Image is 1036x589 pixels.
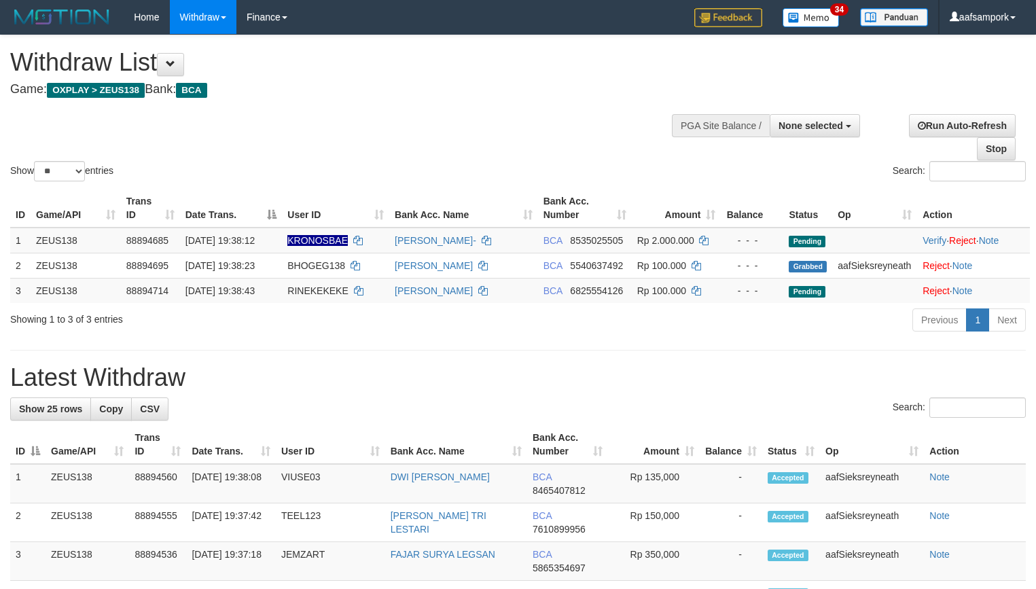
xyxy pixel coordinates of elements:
[10,307,421,326] div: Showing 1 to 3 of 3 entries
[893,161,1026,181] label: Search:
[46,464,129,503] td: ZEUS138
[31,189,121,228] th: Game/API: activate to sort column ascending
[726,234,778,247] div: - - -
[538,189,632,228] th: Bank Acc. Number: activate to sort column ascending
[131,397,168,421] a: CSV
[186,425,276,464] th: Date Trans.: activate to sort column ascending
[608,464,700,503] td: Rp 135,000
[126,260,168,271] span: 88894695
[186,542,276,581] td: [DATE] 19:37:18
[276,503,385,542] td: TEEL123
[832,253,917,278] td: aafSieksreyneath
[608,542,700,581] td: Rp 350,000
[783,189,832,228] th: Status
[543,235,562,246] span: BCA
[929,549,950,560] a: Note
[830,3,849,16] span: 34
[860,8,928,26] img: panduan.png
[395,285,473,296] a: [PERSON_NAME]
[395,235,476,246] a: [PERSON_NAME]-
[10,542,46,581] td: 3
[126,235,168,246] span: 88894685
[176,83,207,98] span: BCA
[395,260,473,271] a: [PERSON_NAME]
[533,510,552,521] span: BCA
[543,260,562,271] span: BCA
[90,397,132,421] a: Copy
[391,510,486,535] a: [PERSON_NAME] TRI LESTARI
[820,464,924,503] td: aafSieksreyneath
[608,425,700,464] th: Amount: activate to sort column ascending
[917,278,1030,303] td: ·
[979,235,999,246] a: Note
[180,189,283,228] th: Date Trans.: activate to sort column descending
[694,8,762,27] img: Feedback.jpg
[533,471,552,482] span: BCA
[46,425,129,464] th: Game/API: activate to sort column ascending
[672,114,770,137] div: PGA Site Balance /
[533,549,552,560] span: BCA
[533,485,586,496] span: Copy 8465407812 to clipboard
[912,308,967,332] a: Previous
[10,278,31,303] td: 3
[779,120,843,131] span: None selected
[129,503,186,542] td: 88894555
[46,503,129,542] td: ZEUS138
[10,397,91,421] a: Show 25 rows
[608,503,700,542] td: Rp 150,000
[952,260,973,271] a: Note
[533,524,586,535] span: Copy 7610899956 to clipboard
[700,464,762,503] td: -
[762,425,820,464] th: Status: activate to sort column ascending
[282,189,389,228] th: User ID: activate to sort column ascending
[770,114,860,137] button: None selected
[917,189,1030,228] th: Action
[10,7,113,27] img: MOTION_logo.png
[99,404,123,414] span: Copy
[893,397,1026,418] label: Search:
[10,464,46,503] td: 1
[570,285,623,296] span: Copy 6825554126 to clipboard
[637,235,694,246] span: Rp 2.000.000
[527,425,608,464] th: Bank Acc. Number: activate to sort column ascending
[31,278,121,303] td: ZEUS138
[129,464,186,503] td: 88894560
[700,542,762,581] td: -
[385,425,527,464] th: Bank Acc. Name: activate to sort column ascending
[276,425,385,464] th: User ID: activate to sort column ascending
[126,285,168,296] span: 88894714
[185,260,255,271] span: [DATE] 19:38:23
[186,464,276,503] td: [DATE] 19:38:08
[140,404,160,414] span: CSV
[186,503,276,542] td: [DATE] 19:37:42
[768,511,808,522] span: Accepted
[185,285,255,296] span: [DATE] 19:38:43
[768,472,808,484] span: Accepted
[276,542,385,581] td: JEMZART
[19,404,82,414] span: Show 25 rows
[820,425,924,464] th: Op: activate to sort column ascending
[949,235,976,246] a: Reject
[783,8,840,27] img: Button%20Memo.svg
[917,253,1030,278] td: ·
[832,189,917,228] th: Op: activate to sort column ascending
[789,286,825,298] span: Pending
[46,542,129,581] td: ZEUS138
[10,49,677,76] h1: Withdraw List
[923,285,950,296] a: Reject
[570,260,623,271] span: Copy 5540637492 to clipboard
[121,189,180,228] th: Trans ID: activate to sort column ascending
[820,542,924,581] td: aafSieksreyneath
[287,285,348,296] span: RINEKEKEKE
[287,260,345,271] span: BHOGEG138
[389,189,538,228] th: Bank Acc. Name: activate to sort column ascending
[129,542,186,581] td: 88894536
[789,236,825,247] span: Pending
[768,550,808,561] span: Accepted
[129,425,186,464] th: Trans ID: activate to sort column ascending
[391,471,490,482] a: DWI [PERSON_NAME]
[287,235,348,246] span: Nama rekening ada tanda titik/strip, harap diedit
[10,425,46,464] th: ID: activate to sort column descending
[929,471,950,482] a: Note
[929,510,950,521] a: Note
